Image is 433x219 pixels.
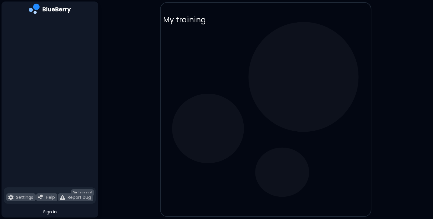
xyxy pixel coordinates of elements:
button: Sign in [4,206,96,217]
p: Report bug [68,195,91,200]
p: Help [46,195,55,200]
p: Settings [16,195,33,200]
img: file icon [8,195,14,200]
img: logout [73,191,77,195]
span: Log out [79,190,92,195]
img: company logo [29,4,71,16]
p: My training [163,15,368,25]
span: Sign in [43,209,57,214]
img: file icon [38,195,43,200]
img: file icon [60,195,65,200]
